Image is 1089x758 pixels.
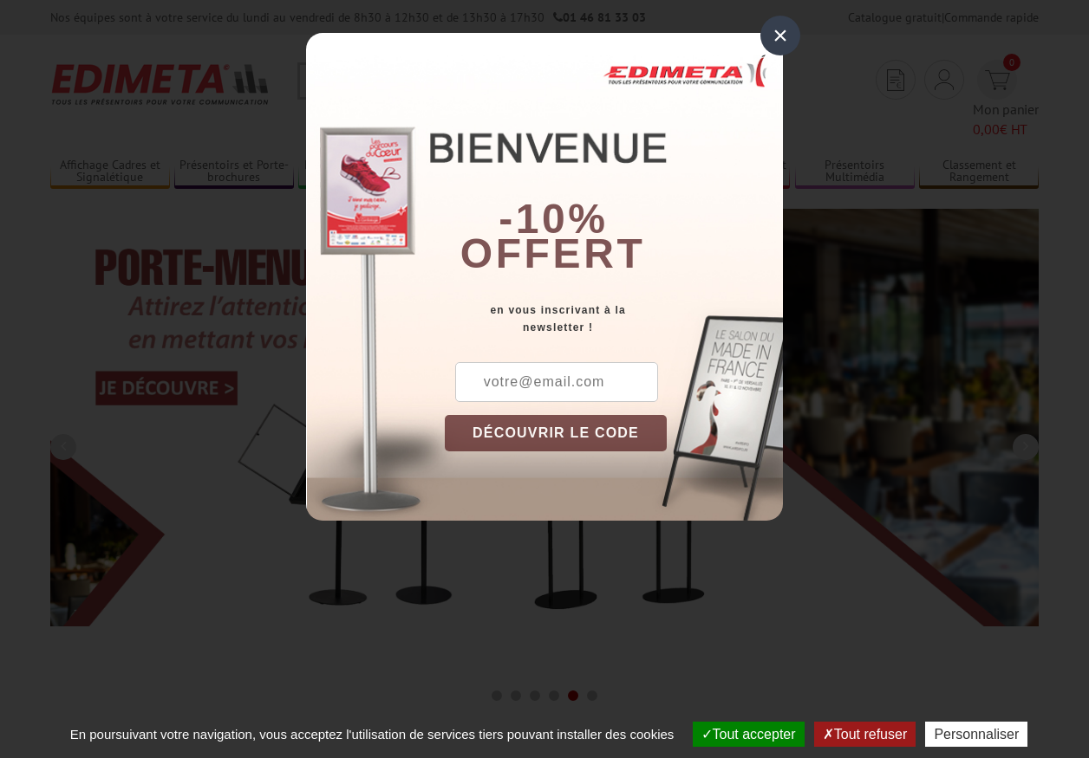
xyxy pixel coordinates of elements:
span: En poursuivant votre navigation, vous acceptez l'utilisation de services tiers pouvant installer ... [62,727,683,742]
b: -10% [499,196,608,242]
div: en vous inscrivant à la newsletter ! [445,301,783,336]
button: DÉCOUVRIR LE CODE [445,415,667,451]
input: votre@email.com [455,362,658,402]
font: offert [460,230,646,276]
div: × [760,16,800,55]
button: Tout refuser [814,722,916,747]
button: Tout accepter [693,722,805,747]
button: Personnaliser (fenêtre modale) [925,722,1027,747]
